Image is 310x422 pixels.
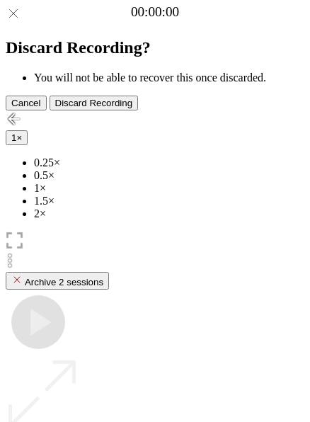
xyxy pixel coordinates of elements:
span: 1 [11,132,16,143]
button: 1× [6,130,28,145]
li: You will not be able to recover this once discarded. [34,72,304,84]
button: Discard Recording [50,96,139,110]
li: 1.5× [34,195,304,207]
li: 0.25× [34,156,304,169]
li: 0.5× [34,169,304,182]
a: 00:00:00 [131,4,179,20]
h2: Discard Recording? [6,38,304,57]
li: 2× [34,207,304,220]
button: Archive 2 sessions [6,272,109,290]
li: 1× [34,182,304,195]
button: Cancel [6,96,47,110]
div: Archive 2 sessions [11,274,103,287]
